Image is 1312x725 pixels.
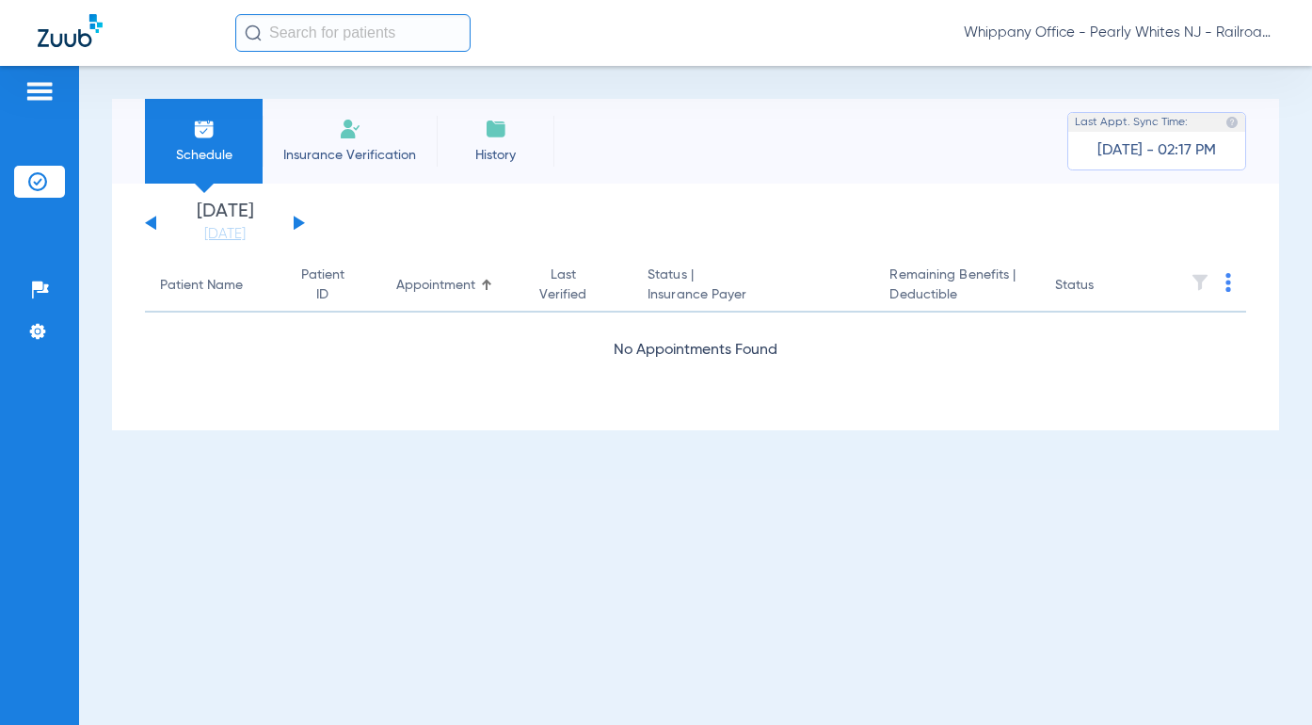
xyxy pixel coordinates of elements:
[159,146,248,165] span: Schedule
[145,339,1246,362] div: No Appointments Found
[525,266,600,305] div: Last Verified
[1097,141,1216,160] span: [DATE] - 02:17 PM
[245,24,262,41] img: Search Icon
[1225,116,1239,129] img: last sync help info
[235,14,471,52] input: Search for patients
[1075,113,1188,132] span: Last Appt. Sync Time:
[277,146,423,165] span: Insurance Verification
[168,225,281,244] a: [DATE]
[525,266,617,305] div: Last Verified
[160,276,243,296] div: Patient Name
[632,260,874,313] th: Status |
[1040,260,1167,313] th: Status
[964,24,1274,42] span: Whippany Office - Pearly Whites NJ - Railroad Plaza Dental Associates Spec LLC - [GEOGRAPHIC_DATA...
[193,118,216,140] img: Schedule
[1225,273,1231,292] img: group-dot-blue.svg
[396,276,495,296] div: Appointment
[38,14,103,47] img: Zuub Logo
[339,118,361,140] img: Manual Insurance Verification
[874,260,1040,313] th: Remaining Benefits |
[1191,273,1209,292] img: filter.svg
[396,276,475,296] div: Appointment
[168,202,281,244] li: [DATE]
[451,146,540,165] span: History
[296,266,366,305] div: Patient ID
[296,266,349,305] div: Patient ID
[1218,635,1312,725] iframe: Chat Widget
[160,276,265,296] div: Patient Name
[648,285,859,305] span: Insurance Payer
[24,80,55,103] img: hamburger-icon
[485,118,507,140] img: History
[889,285,1025,305] span: Deductible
